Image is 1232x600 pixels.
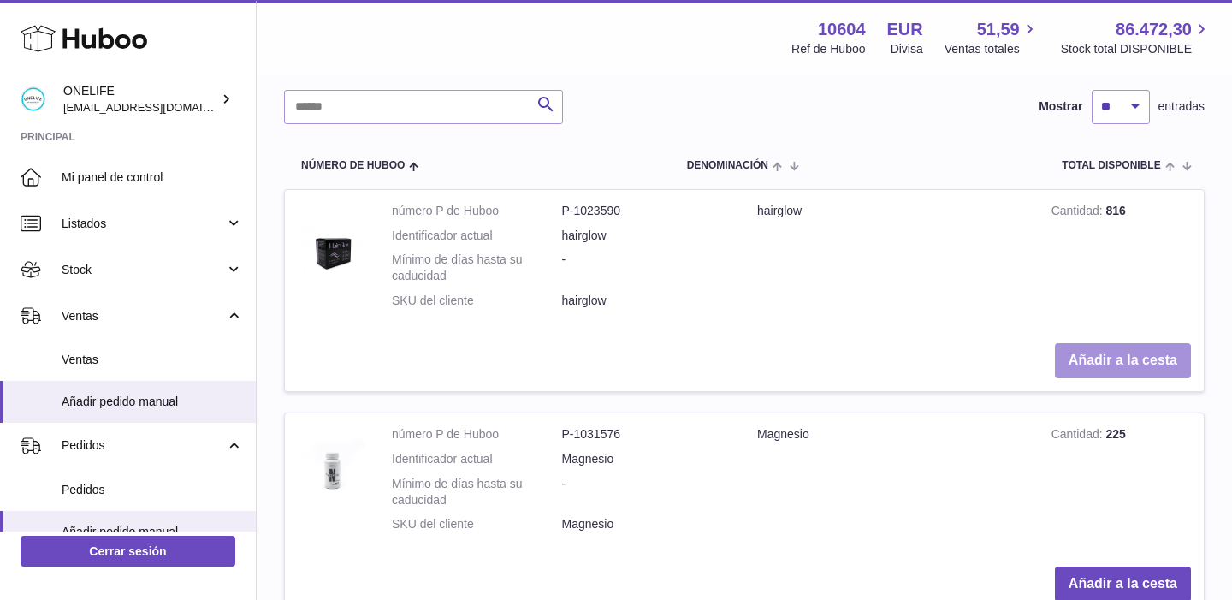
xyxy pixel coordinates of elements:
span: Pedidos [62,482,243,498]
td: 225 [1039,413,1204,554]
a: 51,59 Ventas totales [945,18,1039,57]
div: Ref de Huboo [791,41,865,57]
td: Magnesio [744,413,1039,554]
dt: número P de Huboo [392,203,562,219]
button: Añadir a la cesta [1055,343,1191,378]
strong: Cantidad [1051,204,1106,222]
dd: P-1031576 [562,426,732,443]
dt: Identificador actual [392,228,562,244]
span: Añadir pedido manual [62,394,243,410]
dd: - [562,476,732,508]
div: Divisa [891,41,923,57]
span: Pedidos [62,437,225,454]
a: Cerrar sesión [21,536,235,567]
span: Añadir pedido manual [62,524,243,540]
span: Stock [62,262,225,278]
img: Magnesio [298,426,366,518]
dt: Mínimo de días hasta su caducidad [392,252,562,284]
td: hairglow [744,190,1039,330]
dd: P-1023590 [562,203,732,219]
dd: hairglow [562,228,732,244]
span: [EMAIL_ADDRESS][DOMAIN_NAME] [63,100,252,114]
span: Stock total DISPONIBLE [1061,41,1211,57]
dt: SKU del cliente [392,516,562,532]
span: 51,59 [977,18,1020,41]
span: Listados [62,216,225,232]
span: Total DISPONIBLE [1062,160,1160,171]
strong: 10604 [818,18,866,41]
span: 86.472,30 [1116,18,1192,41]
label: Mostrar [1039,98,1082,115]
dd: Magnesio [562,451,732,467]
dt: Identificador actual [392,451,562,467]
img: administracion@onelifespain.com [21,86,46,112]
strong: Cantidad [1051,427,1106,445]
span: Ventas totales [945,41,1039,57]
div: ONELIFE [63,83,217,116]
dd: hairglow [562,293,732,309]
dd: - [562,252,732,284]
td: 816 [1039,190,1204,330]
dt: SKU del cliente [392,293,562,309]
span: Número de Huboo [301,160,405,171]
span: Ventas [62,352,243,368]
strong: EUR [887,18,923,41]
span: Ventas [62,308,225,324]
dd: Magnesio [562,516,732,532]
dt: Mínimo de días hasta su caducidad [392,476,562,508]
span: Mi panel de control [62,169,243,186]
img: hairglow [298,203,366,294]
dt: número P de Huboo [392,426,562,443]
span: Denominación [687,160,768,171]
span: entradas [1158,98,1205,115]
a: 86.472,30 Stock total DISPONIBLE [1061,18,1211,57]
